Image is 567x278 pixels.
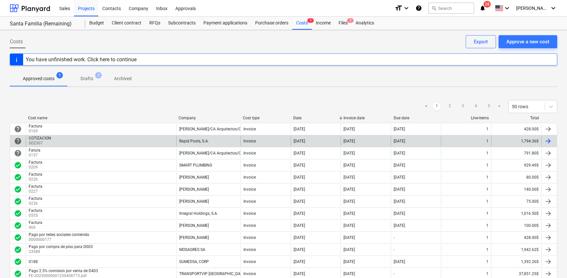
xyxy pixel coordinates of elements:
span: search [431,6,437,11]
div: COTIZACION [29,136,51,140]
div: Invoice is waiting for an approval [14,149,22,157]
p: Archived [114,75,132,82]
span: 2 [347,18,354,23]
span: check_circle [14,258,22,266]
p: 0169 [29,128,44,134]
div: Invoice is waiting for an approval [14,137,22,145]
div: 1 [486,175,488,180]
i: keyboard_arrow_down [549,4,557,12]
span: 1 [307,18,314,23]
span: check_circle [14,222,22,229]
div: Date [293,116,338,120]
div: Subcontracts [164,17,199,30]
p: 0209 [29,165,44,170]
div: Costs [292,17,312,30]
div: Invoice [243,127,256,131]
div: [PERSON_NAME] [179,235,209,240]
div: [DATE] [343,271,355,276]
div: Line-items [444,116,489,120]
div: [DATE] [394,175,405,180]
div: Invoice [243,211,256,216]
a: Income [312,17,335,30]
div: Invoice [243,271,256,276]
div: TRANSPORTVIP [GEOGRAPHIC_DATA] [179,271,246,276]
div: [DATE] [294,175,305,180]
div: Invoice [243,247,256,252]
span: check_circle [14,210,22,217]
i: Knowledge base [415,4,422,12]
div: - [394,247,395,252]
div: - [394,235,395,240]
div: [DATE] [394,163,405,168]
div: [DATE] [394,139,405,143]
button: Search [429,3,474,14]
div: 1 [486,127,488,131]
p: Drafts [80,75,93,82]
div: Due date [394,116,439,120]
div: 929.49$ [491,160,541,170]
a: Budget [85,17,108,30]
div: MOSAGRES SA [179,247,205,252]
div: Cost type [243,116,288,120]
div: 1 [486,271,488,276]
p: 0157 [29,153,42,158]
div: Invoice [243,175,256,180]
a: RFQs [145,17,164,30]
div: [DATE] [394,151,405,155]
div: Invoice was approved [14,185,22,193]
div: Invoice [243,223,256,228]
a: Page 4 [472,103,480,110]
span: check_circle [14,198,22,205]
a: Analytics [352,17,378,30]
div: 1,794.36$ [491,136,541,146]
div: [DATE] [294,139,305,143]
div: Invoice [243,187,256,192]
i: notifications [479,4,486,12]
div: [DATE] [343,211,355,216]
div: Factura [29,124,42,128]
div: Invoice [243,235,256,240]
div: [DATE] [394,211,405,216]
a: Page 2 [446,103,454,110]
div: Invoice [243,259,256,264]
div: 1 [486,235,488,240]
div: Approve a new cost [506,37,549,46]
a: Page 3 [459,103,467,110]
div: [DATE] [394,127,405,131]
div: Invoice was approved [14,270,22,278]
span: 1 [56,72,63,79]
div: [DATE] [394,187,405,192]
div: 791.80$ [491,148,541,158]
p: 0000000177 [29,237,91,242]
span: help [14,125,22,133]
div: SUMEDSA, CORP [179,259,209,264]
div: 1 [486,259,488,264]
div: Export [474,37,488,46]
div: Invoice [243,199,256,204]
p: 0226 [29,177,44,182]
div: Factura [29,196,42,201]
div: Invoice was approved [14,246,22,254]
div: Invoice is waiting for an approval [14,125,22,133]
div: [DATE] [294,163,305,168]
a: Files2 [335,17,352,30]
div: [DATE] [294,259,305,264]
div: [DATE] [294,199,305,204]
span: help [14,137,22,145]
div: 80.00$ [491,172,541,183]
i: keyboard_arrow_down [402,4,410,12]
div: 1,942.62$ [491,244,541,255]
div: [DATE] [343,187,355,192]
div: [DATE] [294,271,305,276]
div: [DATE] [394,223,405,228]
a: Page 5 [485,103,493,110]
div: [DATE] [343,175,355,180]
div: 1,392.26$ [491,256,541,267]
div: [DATE] [394,259,405,264]
div: Invoice was approved [14,234,22,241]
p: 0227 [29,189,44,194]
a: Next page [495,103,503,110]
